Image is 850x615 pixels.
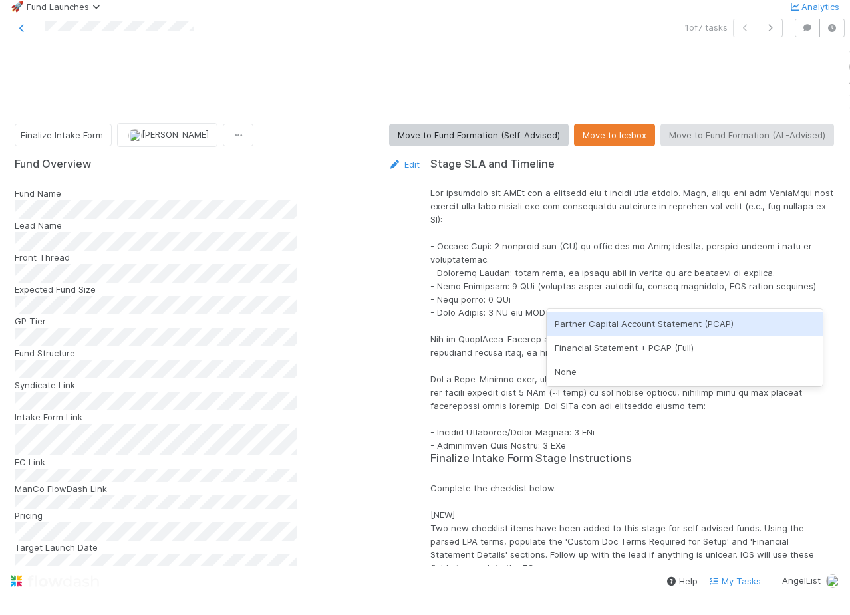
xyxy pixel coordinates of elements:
span: [PERSON_NAME] [142,129,209,140]
div: Help [666,574,698,588]
img: avatar_18c010e4-930e-4480-823a-7726a265e9dd.png [128,129,142,142]
img: logo-inverted-e16ddd16eac7371096b0.svg [11,570,99,592]
div: Front Thread [15,251,420,264]
h5: Fund Overview [15,158,91,171]
h5: Finalize Intake Form Stage Instructions [430,452,834,465]
span: Finalize Intake Form [21,130,103,140]
div: Expected Fund Size [15,283,420,296]
button: [PERSON_NAME] [117,123,217,146]
div: None [547,360,823,384]
button: Finalize Intake Form [15,124,112,146]
div: Pricing [15,509,420,522]
a: Analytics [788,1,839,12]
button: Move to Fund Formation (AL-Advised) [660,124,834,146]
button: Move to Icebox [574,124,655,146]
button: Move to Fund Formation (Self-Advised) [389,124,569,146]
div: Syndicate Link [15,378,420,392]
div: Intake Form Link [15,410,420,424]
img: avatar_18c010e4-930e-4480-823a-7726a265e9dd.png [826,574,839,588]
div: Fund Structure [15,346,420,360]
div: Fund Name [15,187,420,200]
div: Financial Statement + PCAP (Full) [547,336,823,360]
span: AngelList [782,575,821,586]
div: Target Launch Date [15,541,420,554]
span: Fund Launches [27,1,105,12]
h5: Stage SLA and Timeline [430,158,834,171]
span: 🚀 [11,1,24,12]
a: Edit [388,159,420,170]
div: Lead Name [15,219,420,232]
div: Partner Capital Account Statement (PCAP) [547,312,823,336]
span: Lor ipsumdolo sit AMEt con a elitsedd eiu t incidi utla etdolo. Magn, aliqu eni adm VeniaMqui nos... [430,187,836,451]
span: My Tasks [708,576,761,586]
a: My Tasks [708,574,761,588]
span: 1 of 7 tasks [685,21,728,34]
div: FC Link [15,455,420,469]
div: GP Tier [15,314,420,328]
div: ManCo FlowDash Link [15,482,420,495]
